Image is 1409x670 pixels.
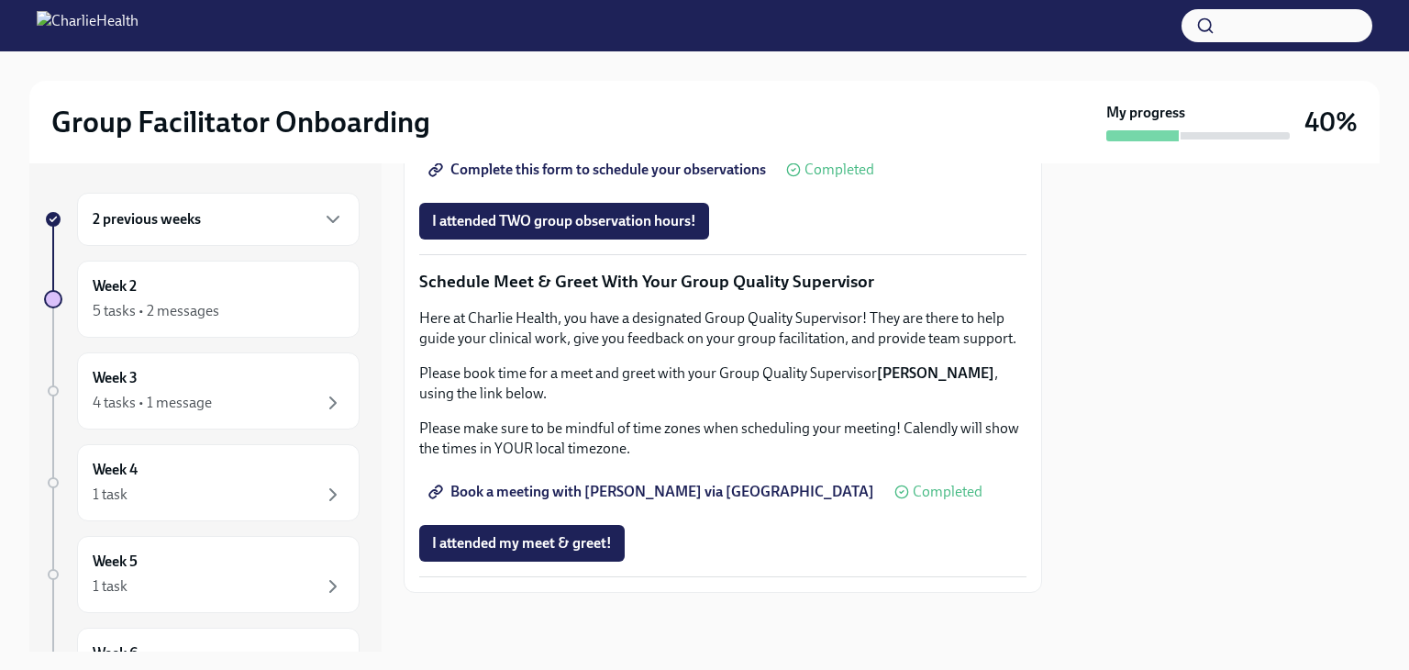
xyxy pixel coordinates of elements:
[93,301,219,321] div: 5 tasks • 2 messages
[77,193,360,246] div: 2 previous weeks
[432,483,874,501] span: Book a meeting with [PERSON_NAME] via [GEOGRAPHIC_DATA]
[419,525,625,562] button: I attended my meet & greet!
[37,11,139,40] img: CharlieHealth
[419,308,1026,349] p: Here at Charlie Health, you have a designated Group Quality Supervisor! They are there to help gu...
[93,209,201,229] h6: 2 previous weeks
[877,364,994,382] strong: [PERSON_NAME]
[419,474,887,510] a: Book a meeting with [PERSON_NAME] via [GEOGRAPHIC_DATA]
[93,393,212,413] div: 4 tasks • 1 message
[419,419,1026,459] p: Please make sure to be mindful of time zones when scheduling your meeting! Calendly will show the...
[44,536,360,613] a: Week 51 task
[1304,106,1358,139] h3: 40%
[93,643,138,664] h6: Week 6
[44,261,360,338] a: Week 25 tasks • 2 messages
[93,368,138,388] h6: Week 3
[93,460,138,480] h6: Week 4
[93,552,138,572] h6: Week 5
[432,161,766,179] span: Complete this form to schedule your observations
[419,151,779,188] a: Complete this form to schedule your observations
[913,485,982,499] span: Completed
[51,104,430,140] h2: Group Facilitator Onboarding
[419,203,709,240] button: I attended TWO group observation hours!
[44,444,360,521] a: Week 41 task
[432,534,612,553] span: I attended my meet & greet!
[93,276,137,296] h6: Week 2
[419,363,1026,404] p: Please book time for a meet and greet with your Group Quality Supervisor , using the link below.
[93,576,128,597] div: 1 task
[419,270,1026,294] p: Schedule Meet & Greet With Your Group Quality Supervisor
[44,352,360,430] a: Week 34 tasks • 1 message
[93,485,128,505] div: 1 task
[432,212,696,230] span: I attended TWO group observation hours!
[804,162,874,177] span: Completed
[1106,103,1185,123] strong: My progress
